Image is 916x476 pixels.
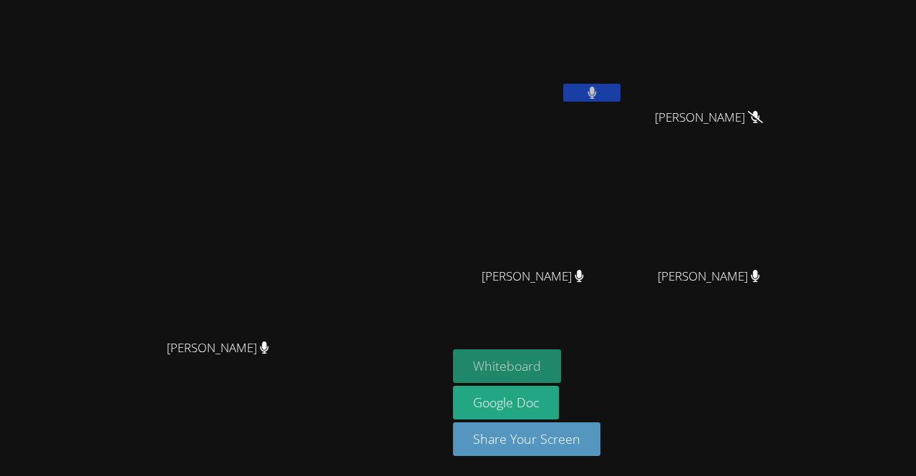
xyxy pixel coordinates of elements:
[167,338,269,359] span: [PERSON_NAME]
[658,266,760,287] span: [PERSON_NAME]
[453,349,561,383] button: Whiteboard
[482,266,584,287] span: [PERSON_NAME]
[453,386,559,419] a: Google Doc
[453,422,600,456] button: Share Your Screen
[655,107,763,128] span: [PERSON_NAME]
